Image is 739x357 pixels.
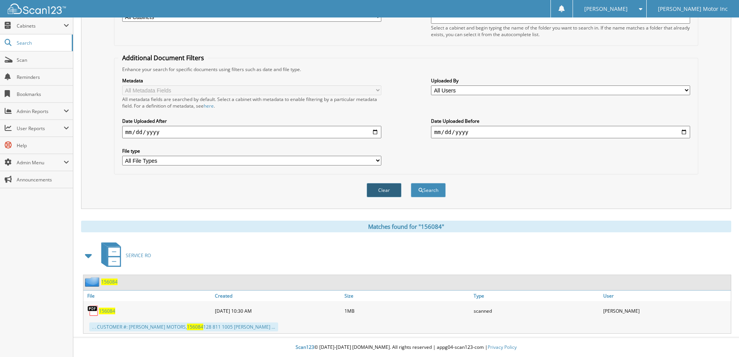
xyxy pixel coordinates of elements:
span: Admin Menu [17,159,64,166]
span: [PERSON_NAME] Motor Inc [658,7,728,11]
input: end [431,126,690,138]
span: User Reports [17,125,64,132]
span: Scan [17,57,69,63]
a: User [601,291,731,301]
label: Date Uploaded After [122,118,381,124]
button: Search [411,183,446,197]
a: here [204,103,214,109]
div: Enhance your search for specific documents using filters such as date and file type. [118,66,694,73]
a: 156084 [101,279,118,285]
legend: Additional Document Filters [118,54,208,62]
a: File [83,291,213,301]
span: Help [17,142,69,149]
span: Scan123 [296,344,314,350]
label: File type [122,148,381,154]
div: Select a cabinet and begin typing the name of the folder you want to search in. If the name match... [431,24,690,38]
span: [PERSON_NAME] [584,7,628,11]
label: Uploaded By [431,77,690,84]
button: Clear [367,183,402,197]
iframe: Chat Widget [700,320,739,357]
span: Admin Reports [17,108,64,115]
span: 156084 [187,324,203,330]
a: Type [472,291,601,301]
div: 1MB [343,303,472,319]
div: Matches found for "156084" [81,221,731,232]
a: Created [213,291,343,301]
span: Announcements [17,176,69,183]
div: © [DATE]-[DATE] [DOMAIN_NAME]. All rights reserved | appg04-scan123-com | [73,338,739,357]
div: All metadata fields are searched by default. Select a cabinet with metadata to enable filtering b... [122,96,381,109]
a: 156084 [99,308,115,314]
label: Metadata [122,77,381,84]
img: scan123-logo-white.svg [8,3,66,14]
span: SERVICE RO [126,252,151,259]
a: Privacy Policy [488,344,517,350]
a: Size [343,291,472,301]
div: [DATE] 10:30 AM [213,303,343,319]
div: [PERSON_NAME] [601,303,731,319]
span: Search [17,40,68,46]
span: Bookmarks [17,91,69,98]
span: Cabinets [17,23,64,29]
img: folder2.png [85,277,101,287]
img: PDF.png [87,305,99,317]
span: Reminders [17,74,69,80]
label: Date Uploaded Before [431,118,690,124]
div: scanned [472,303,601,319]
input: start [122,126,381,138]
div: . . CUSTOMER #: [PERSON_NAME] MOTORS, 128 811 1005 [PERSON_NAME] ... [89,322,278,331]
a: SERVICE RO [97,240,151,271]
